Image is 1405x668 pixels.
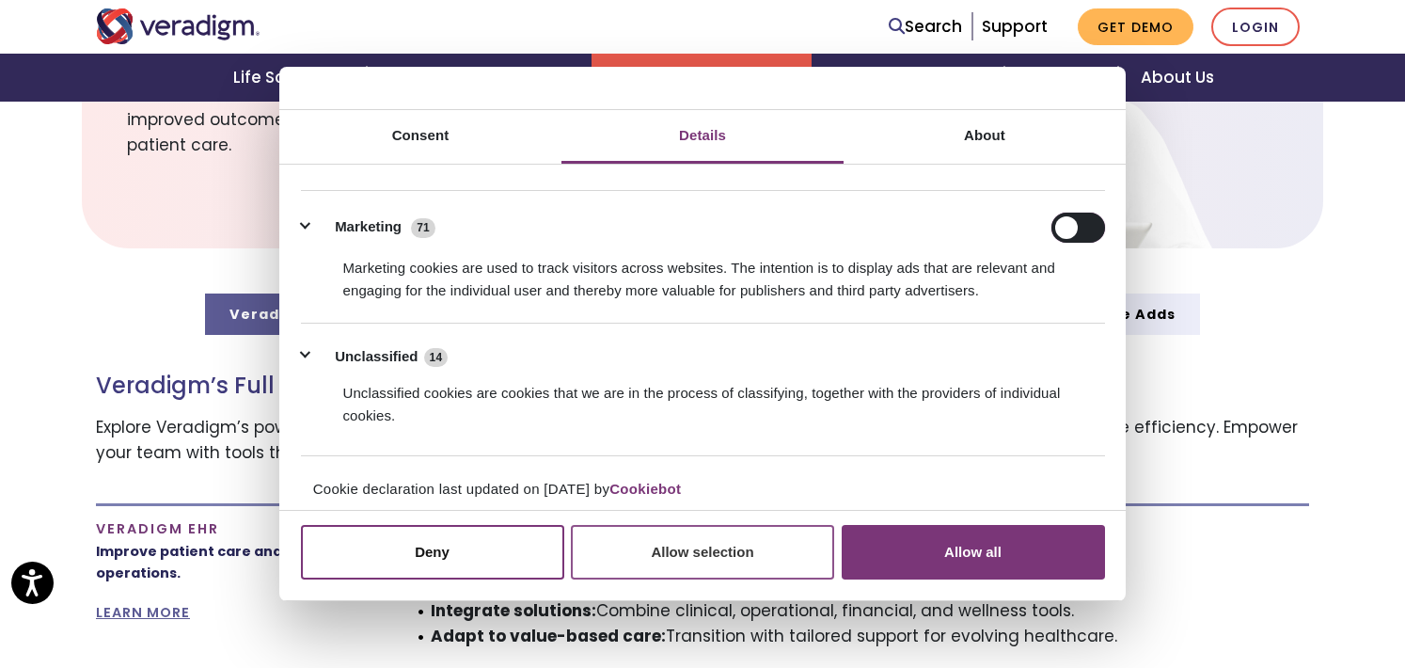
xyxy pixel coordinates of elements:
a: Insights [1004,54,1118,102]
strong: Adapt to value-based care: [431,625,666,647]
button: Marketing (71) [301,213,448,243]
h3: Veradigm’s Full Comprehensive Suite [96,373,1309,400]
a: Details [561,110,844,164]
a: Health IT Vendors [812,54,1004,102]
div: Unclassified cookies are cookies that we are in the process of classifying, together with the pro... [301,368,1105,427]
a: Search [889,14,962,40]
li: Combine clinical, operational, financial, and wellness tools. [431,598,1310,624]
strong: Integrate solutions: [431,599,596,622]
a: Veradigm Full Suite [205,294,412,335]
button: Allow all [842,525,1105,580]
button: Unclassified (14) [301,345,460,369]
button: Deny [301,525,564,580]
iframe: Drift Chat Widget [1311,574,1382,645]
a: About Us [1118,54,1237,102]
span: Intuitive medical practice solutions streamline your clinical and financial workflows. With actio... [127,53,806,159]
a: About [844,110,1126,164]
a: Consent [279,110,561,164]
a: Support [982,15,1048,38]
p: Improve patient care and simplify operations. [96,541,378,584]
a: Health Plans + Payers [367,54,592,102]
div: Marketing cookies are used to track visitors across websites. The intention is to display ads tha... [301,243,1105,302]
a: LEARN MORE [96,603,190,622]
a: Healthcare Providers [592,54,812,102]
a: Get Demo [1078,8,1193,45]
a: Login [1211,8,1300,46]
button: Allow selection [571,525,834,580]
a: Cookiebot [609,481,681,497]
a: Value Adds [1060,294,1200,335]
li: Transition with tailored support for evolving healthcare. [431,624,1310,649]
p: Explore Veradigm’s powerful healthcare solutions designed to streamline operations, improve patie... [96,415,1309,466]
label: Marketing [335,216,402,238]
h4: Veradigm EHR [96,521,378,537]
img: Veradigm logo [96,8,260,44]
a: Life Sciences [211,54,367,102]
div: Cookie declaration last updated on [DATE] by [285,478,1121,517]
